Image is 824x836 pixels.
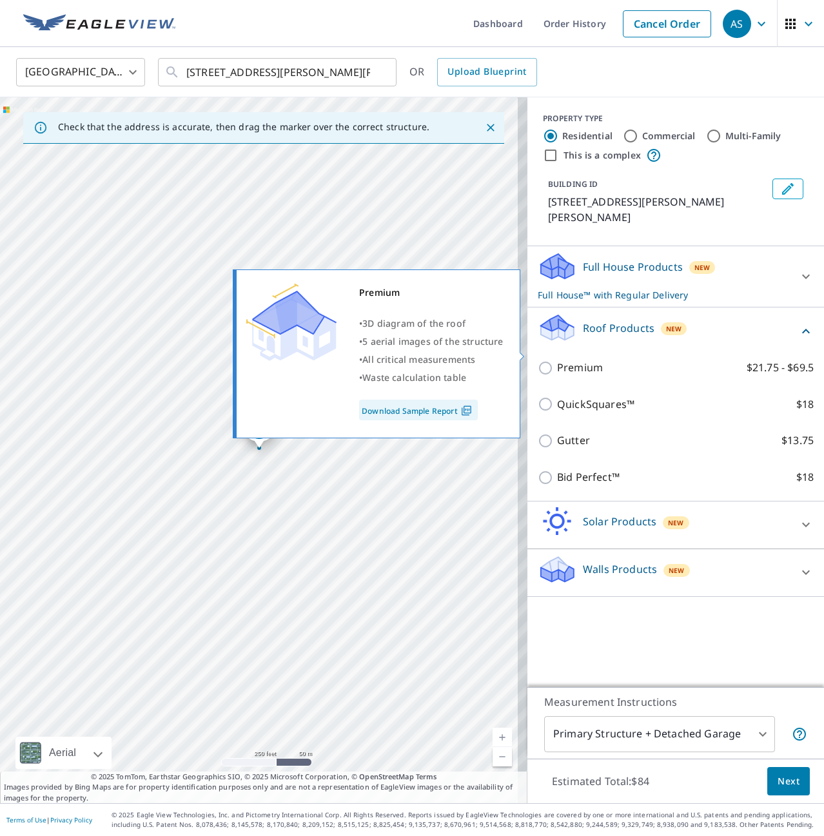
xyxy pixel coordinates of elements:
button: Edit building 1 [772,179,803,199]
p: Solar Products [583,514,656,529]
span: Your report will include the primary structure and a detached garage if one exists. [792,726,807,742]
p: BUILDING ID [548,179,598,190]
span: © 2025 TomTom, Earthstar Geographics SIO, © 2025 Microsoft Corporation, © [91,772,437,783]
p: $18 [796,469,814,485]
span: New [668,518,684,528]
span: New [666,324,682,334]
span: New [669,565,685,576]
input: Search by address or latitude-longitude [186,54,370,90]
div: Walls ProductsNew [538,554,814,591]
div: Full House ProductsNewFull House™ with Regular Delivery [538,251,814,302]
p: Check that the address is accurate, then drag the marker over the correct structure. [58,121,429,133]
img: Pdf Icon [458,405,475,416]
button: Next [767,767,810,796]
span: Upload Blueprint [447,64,526,80]
a: Cancel Order [623,10,711,37]
span: 3D diagram of the roof [362,317,466,329]
p: QuickSquares™ [557,396,634,413]
button: Close [482,119,499,136]
label: Commercial [642,130,696,142]
p: Roof Products [583,320,654,336]
span: Waste calculation table [362,371,466,384]
a: Terms [416,772,437,781]
div: AS [723,10,751,38]
div: OR [409,58,537,86]
p: [STREET_ADDRESS][PERSON_NAME][PERSON_NAME] [548,194,767,225]
p: © 2025 Eagle View Technologies, Inc. and Pictometry International Corp. All Rights Reserved. Repo... [112,810,818,830]
p: Gutter [557,433,590,449]
div: Aerial [15,737,112,769]
div: Aerial [45,737,80,769]
img: EV Logo [23,14,175,34]
p: Estimated Total: $84 [542,767,660,795]
a: Current Level 17, Zoom In [493,728,512,747]
span: All critical measurements [362,353,475,365]
div: • [359,315,504,333]
a: OpenStreetMap [359,772,413,781]
div: Primary Structure + Detached Garage [544,716,775,752]
div: Roof ProductsNew [538,313,814,349]
a: Current Level 17, Zoom Out [493,747,512,766]
p: Walls Products [583,561,657,577]
span: Next [778,773,799,790]
div: Solar ProductsNew [538,507,814,543]
div: • [359,369,504,387]
a: Privacy Policy [50,815,92,824]
span: 5 aerial images of the structure [362,335,503,347]
label: This is a complex [564,149,641,162]
p: Premium [557,360,603,376]
img: Premium [246,284,337,361]
p: Bid Perfect™ [557,469,620,485]
label: Residential [562,130,613,142]
div: PROPERTY TYPE [543,113,809,124]
p: $21.75 - $69.5 [747,360,814,376]
div: Premium [359,284,504,302]
a: Download Sample Report [359,400,478,420]
a: Upload Blueprint [437,58,536,86]
p: $13.75 [781,433,814,449]
p: Measurement Instructions [544,694,807,710]
p: Full House™ with Regular Delivery [538,288,790,302]
p: $18 [796,396,814,413]
label: Multi-Family [725,130,781,142]
p: Full House Products [583,259,683,275]
p: | [6,816,92,824]
div: • [359,351,504,369]
span: New [694,262,711,273]
div: [GEOGRAPHIC_DATA] [16,54,145,90]
a: Terms of Use [6,815,46,824]
div: • [359,333,504,351]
